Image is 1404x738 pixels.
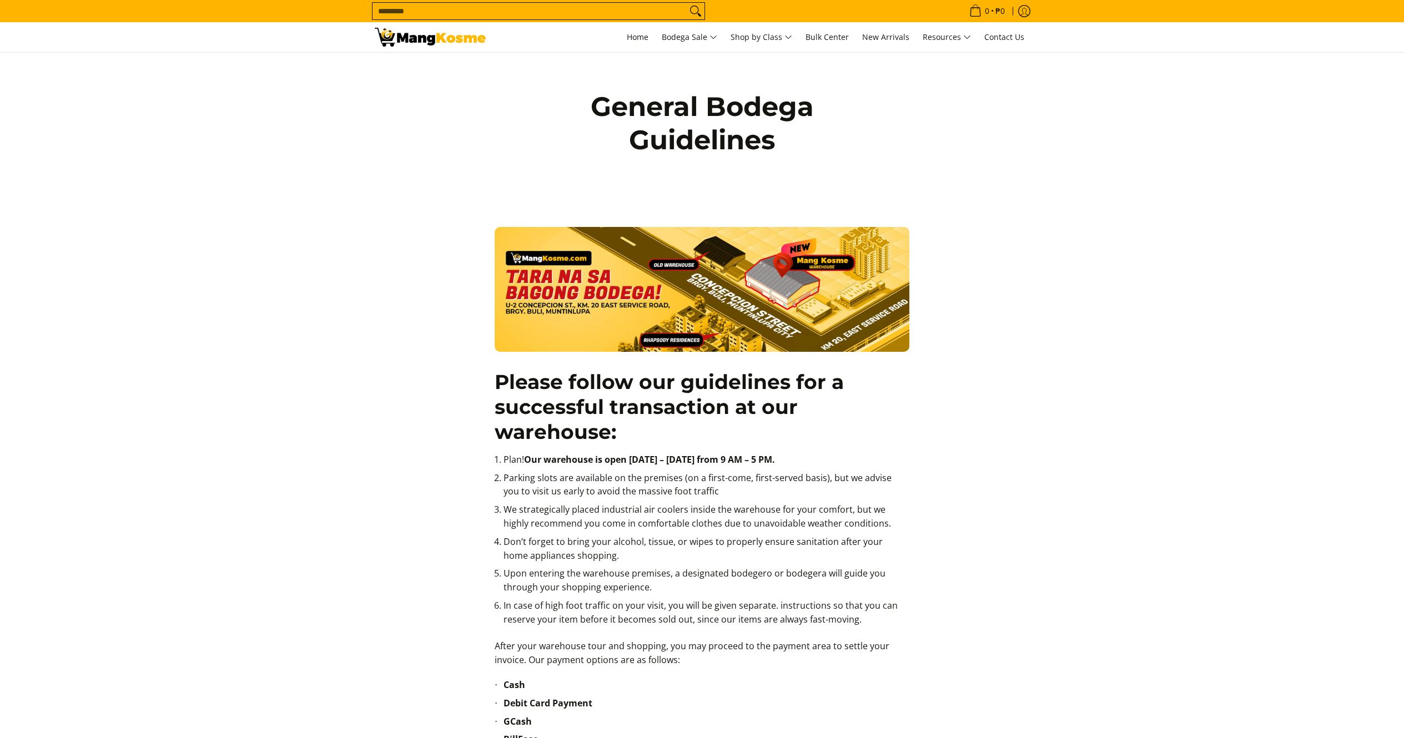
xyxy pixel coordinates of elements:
h2: Please follow our guidelines for a successful transaction at our warehouse: [495,370,909,444]
span: New Arrivals [862,32,909,42]
p: After your warehouse tour and shopping, you may proceed to the payment area to settle your invoic... [495,639,909,678]
span: Home [627,32,648,42]
li: We strategically placed industrial air coolers inside the warehouse for your comfort, but we high... [504,503,909,535]
a: Bodega Sale [656,22,723,52]
span: Contact Us [984,32,1024,42]
span: Bulk Center [806,32,849,42]
a: Shop by Class [725,22,798,52]
a: Bulk Center [800,22,854,52]
strong: GCash [504,715,532,727]
span: 0 [983,7,991,15]
span: • [966,5,1008,17]
span: Bodega Sale [662,31,717,44]
nav: Main Menu [497,22,1030,52]
img: Bodega Customers Reminders l Mang Kosme: Home Appliance Warehouse Sale [375,28,486,47]
a: Contact Us [979,22,1030,52]
span: Shop by Class [731,31,792,44]
strong: Our warehouse is open [DATE] – [DATE] from 9 AM – 5 PM. [524,453,775,466]
a: Resources [917,22,977,52]
li: Plan! [504,453,909,471]
h1: General Bodega Guidelines [541,90,863,156]
strong: Cash [504,679,525,691]
li: Parking slots are available on the premises (on a first-come, first-served basis), but we advise ... [504,471,909,503]
span: Resources [923,31,971,44]
span: ₱0 [994,7,1007,15]
a: Home [621,22,654,52]
li: Upon entering the warehouse premises, a designated bodegero or bodegera will guide you through yo... [504,567,909,599]
strong: Debit Card Payment [504,697,592,709]
li: In case of high foot traffic on your visit, you will be given separate. instructions so that you ... [504,599,909,631]
a: New Arrivals [857,22,915,52]
img: tara sa warehouse ni mang kosme [495,227,909,352]
li: Don’t forget to bring your alcohol, tissue, or wipes to properly ensure sanitation after your hom... [504,535,909,567]
button: Search [687,3,704,19]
